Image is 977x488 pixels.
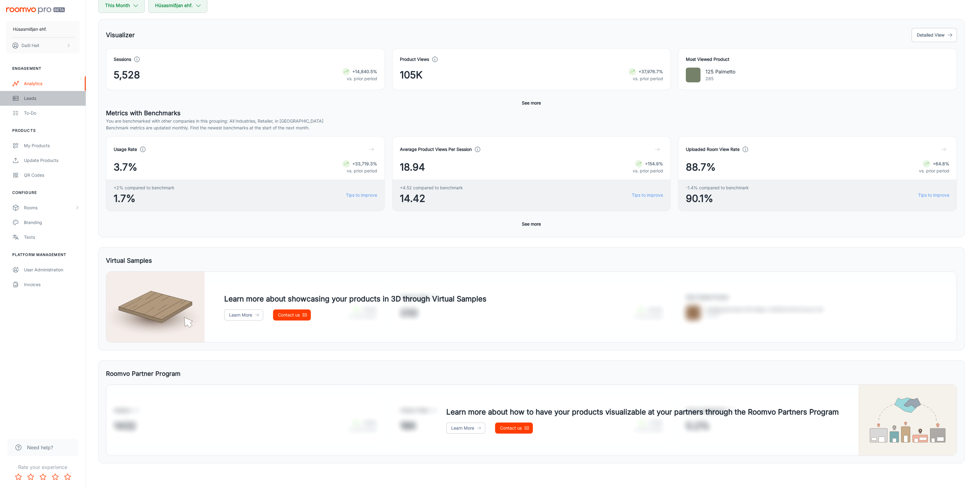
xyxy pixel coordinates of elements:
div: QR Codes [24,172,80,179]
strong: +33,719.3% [352,161,377,166]
p: Rate your experience [5,463,81,471]
p: You are benchmarked with other companies in this grouping: All Industries, Retailer, in [GEOGRAPH... [106,118,957,124]
span: 18.94 [400,160,425,175]
h4: Average Product Views Per Session [400,146,472,153]
p: 125 Palmetto [705,68,736,75]
div: Branding [24,219,80,226]
h4: Most Viewed Product [686,56,949,63]
div: Update Products [24,157,80,164]
a: Contact us [495,423,533,434]
h4: Learn more about how to have your products visualizable at your partners through the Roomvo Partn... [446,407,839,418]
button: Rate 4 star [49,471,61,483]
h4: Sessions [114,56,131,63]
h4: Product Views [400,56,429,63]
button: Rate 2 star [25,471,37,483]
strong: +154.9% [645,161,663,166]
p: 285 [705,75,736,82]
h5: Metrics with Benchmarks [106,108,957,118]
p: vs. prior period [342,75,377,82]
button: See more [520,97,544,108]
div: Analytics [24,80,80,87]
h4: Uploaded Room View Rate [686,146,740,153]
div: My Products [24,142,80,149]
p: vs. prior period [919,167,949,174]
h5: Visualizer [106,30,135,40]
button: Húsasmiðjan ehf. [6,21,80,37]
button: Rate 5 star [61,471,74,483]
strong: +37,976.7% [639,69,663,74]
button: Rate 3 star [37,471,49,483]
a: Learn More [224,309,263,321]
span: 5,528 [114,68,140,82]
div: Rooms [24,204,75,211]
span: 105K [400,68,423,82]
div: User Administration [24,266,80,273]
a: Tips to improve [346,192,377,199]
h4: Usage Rate [114,146,137,153]
span: 88.7% [686,160,716,175]
strong: +64.8% [933,161,949,166]
button: Daði Hall [6,37,80,53]
p: Daði Hall [21,42,39,49]
p: Benchmark metrics are updated monthly. Find the newest benchmarks at the start of the next month. [106,124,957,131]
span: Need help? [27,444,53,451]
span: 3.7% [114,160,137,175]
p: vs. prior period [342,167,377,174]
img: 125 Palmetto [686,68,701,82]
img: Roomvo PRO Beta [6,7,65,14]
button: Rate 1 star [12,471,25,483]
h4: Learn more about showcasing your products in 3D through Virtual Samples [224,293,487,305]
p: vs. prior period [629,75,663,82]
p: vs. prior period [633,167,663,174]
a: Contact us [273,309,311,321]
p: Húsasmiðjan ehf. [13,26,47,33]
div: Invoices [24,281,80,288]
div: Texts [24,234,80,241]
button: Detailed View [912,28,957,42]
h5: Virtual Samples [106,256,152,265]
a: Learn More [446,423,485,434]
a: Tips to improve [918,192,949,199]
div: To-do [24,110,80,116]
span: +2% compared to benchmark [114,184,174,191]
span: -1.4% compared to benchmark [686,184,749,191]
h5: Roomvo Partner Program [106,369,181,378]
strong: +14,840.5% [352,69,377,74]
div: Leads [24,95,80,102]
span: 90.1% [686,191,749,206]
span: 14.42 [400,191,463,206]
a: Tips to improve [632,192,663,199]
span: 1.7% [114,191,174,206]
button: See more [520,218,544,230]
span: +4.52 compared to benchmark [400,184,463,191]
